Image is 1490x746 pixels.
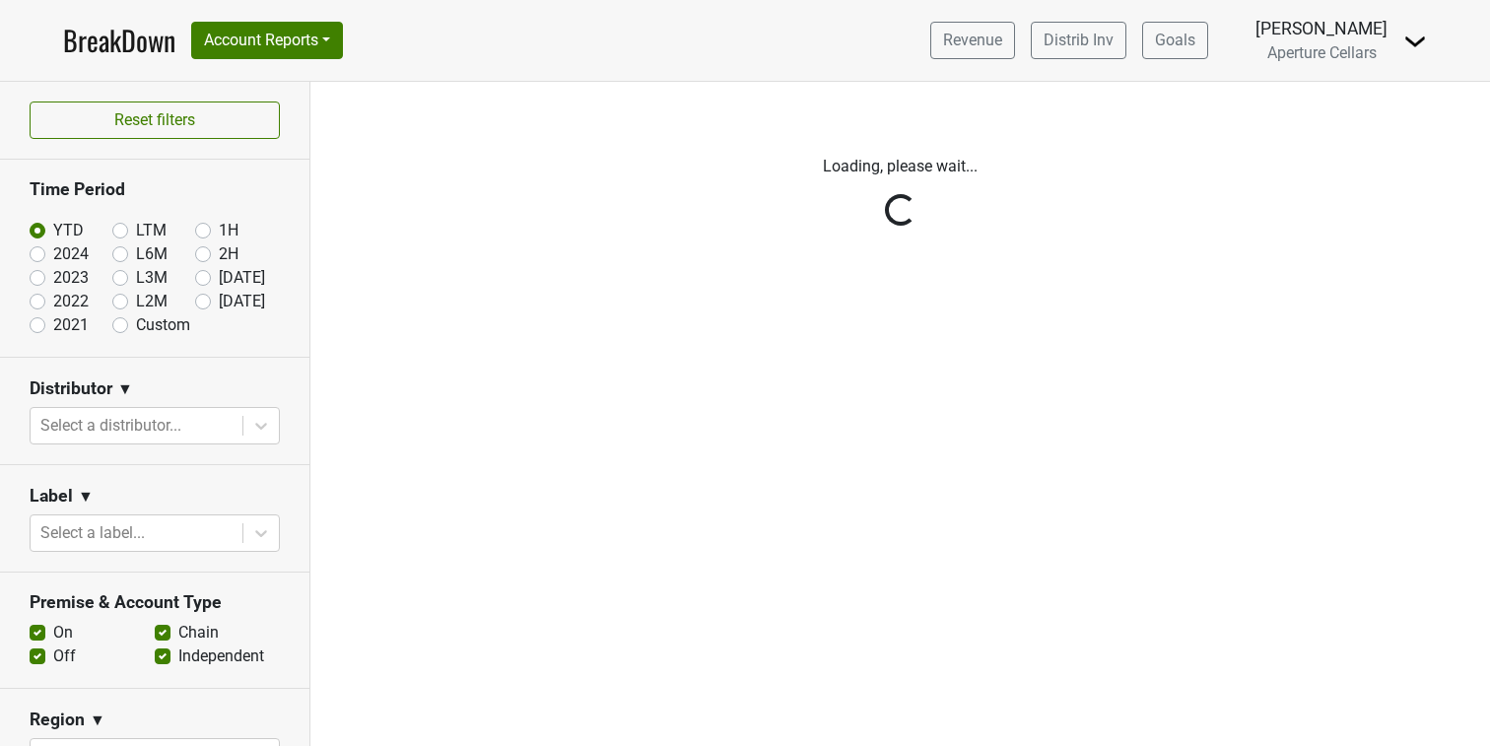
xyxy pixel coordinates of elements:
[1031,22,1126,59] a: Distrib Inv
[1403,30,1427,53] img: Dropdown Menu
[1267,43,1377,62] span: Aperture Cellars
[1255,16,1388,41] div: [PERSON_NAME]
[354,155,1448,178] p: Loading, please wait...
[1142,22,1208,59] a: Goals
[930,22,1015,59] a: Revenue
[63,20,175,61] a: BreakDown
[191,22,343,59] button: Account Reports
